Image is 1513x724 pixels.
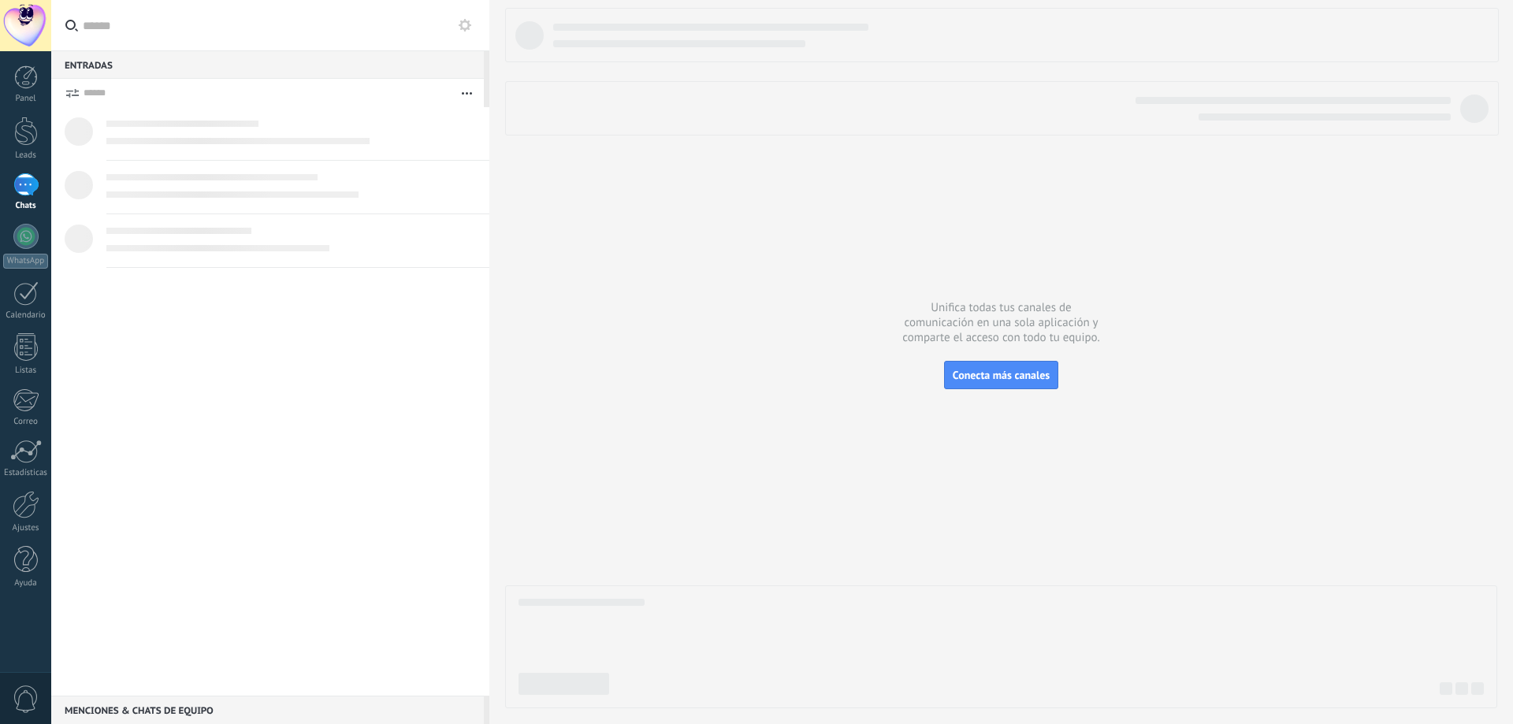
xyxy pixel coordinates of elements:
[3,468,49,478] div: Estadísticas
[3,417,49,427] div: Correo
[3,523,49,533] div: Ajustes
[3,94,49,104] div: Panel
[3,150,49,161] div: Leads
[3,310,49,321] div: Calendario
[3,366,49,376] div: Listas
[3,201,49,211] div: Chats
[953,368,1050,382] span: Conecta más canales
[944,361,1058,389] button: Conecta más canales
[3,578,49,588] div: Ayuda
[3,254,48,269] div: WhatsApp
[51,50,484,79] div: Entradas
[51,696,484,724] div: Menciones & Chats de equipo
